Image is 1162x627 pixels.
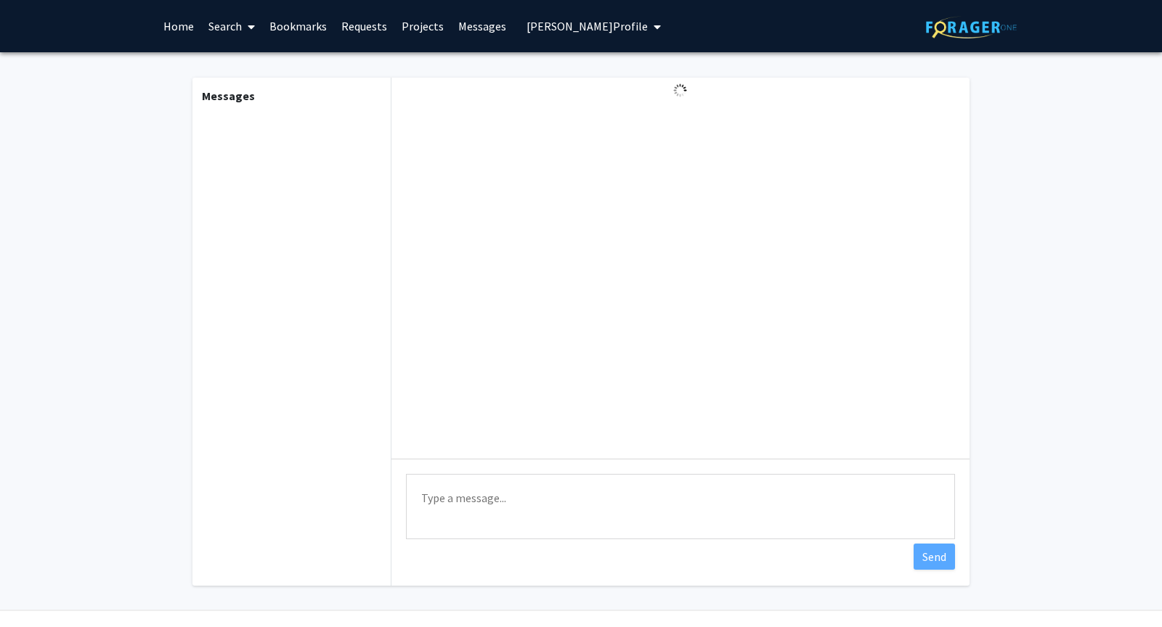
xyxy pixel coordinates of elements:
[667,78,693,103] img: Loading
[201,1,262,52] a: Search
[156,1,201,52] a: Home
[451,1,513,52] a: Messages
[527,19,648,33] span: [PERSON_NAME] Profile
[334,1,394,52] a: Requests
[394,1,451,52] a: Projects
[926,16,1017,38] img: ForagerOne Logo
[262,1,334,52] a: Bookmarks
[914,544,955,570] button: Send
[406,474,955,539] textarea: Message
[202,89,255,103] b: Messages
